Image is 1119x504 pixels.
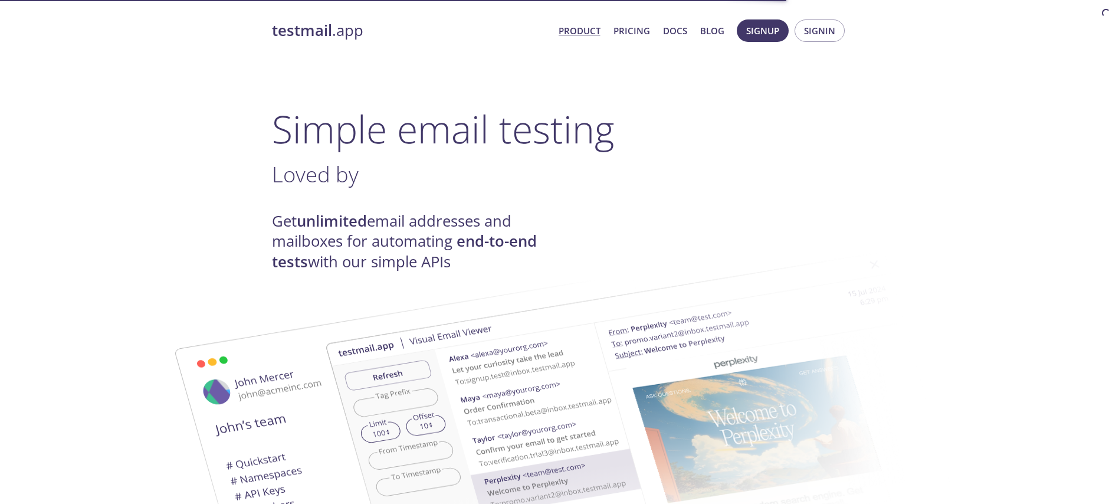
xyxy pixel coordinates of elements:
[272,231,537,271] strong: end-to-end tests
[272,106,848,152] h1: Simple email testing
[700,23,724,38] a: Blog
[297,211,367,231] strong: unlimited
[737,19,789,42] button: Signup
[663,23,687,38] a: Docs
[272,21,549,41] a: testmail.app
[613,23,650,38] a: Pricing
[795,19,845,42] button: Signin
[559,23,600,38] a: Product
[272,20,332,41] strong: testmail
[272,211,560,272] h4: Get email addresses and mailboxes for automating with our simple APIs
[272,159,359,189] span: Loved by
[804,23,835,38] span: Signin
[746,23,779,38] span: Signup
